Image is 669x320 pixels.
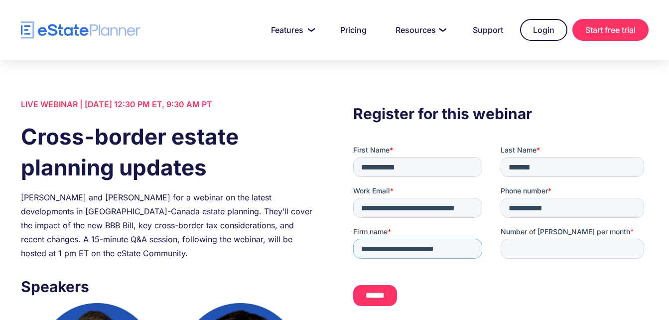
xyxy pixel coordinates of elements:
[461,20,515,40] a: Support
[353,145,648,315] iframe: Form 0
[520,19,567,41] a: Login
[259,20,323,40] a: Features
[21,97,316,111] div: LIVE WEBINAR | [DATE] 12:30 PM ET, 9:30 AM PT
[21,190,316,260] div: [PERSON_NAME] and [PERSON_NAME] for a webinar on the latest developments in [GEOGRAPHIC_DATA]-Can...
[353,102,648,125] h3: Register for this webinar
[328,20,379,40] a: Pricing
[21,21,140,39] a: home
[572,19,649,41] a: Start free trial
[21,275,316,298] h3: Speakers
[384,20,456,40] a: Resources
[21,121,316,183] h1: Cross-border estate planning updates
